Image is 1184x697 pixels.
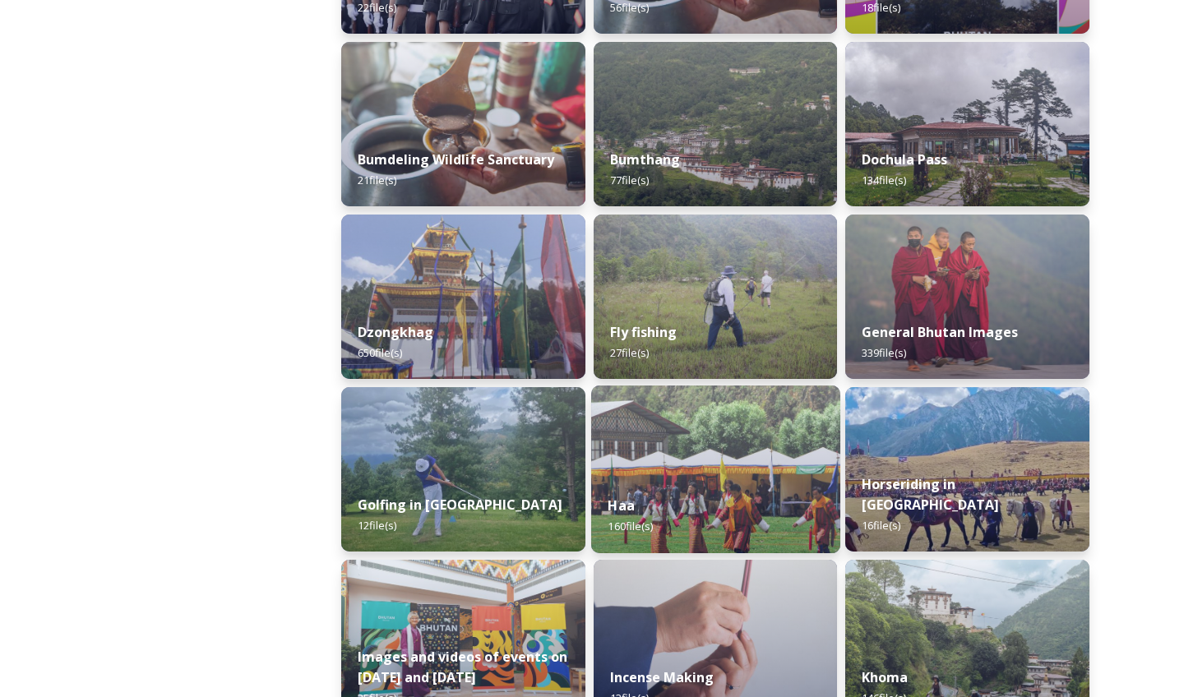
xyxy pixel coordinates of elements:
[608,519,653,533] span: 160 file(s)
[610,173,649,187] span: 77 file(s)
[594,42,838,206] img: Bumthang%2520180723%2520by%2520Amp%2520Sripimanwat-20.jpg
[862,323,1018,341] strong: General Bhutan Images
[845,42,1089,206] img: 2022-10-01%252011.41.43.jpg
[862,518,900,533] span: 16 file(s)
[610,668,714,686] strong: Incense Making
[610,345,649,360] span: 27 file(s)
[610,323,677,341] strong: Fly fishing
[591,385,840,553] img: Haa%2520Summer%2520Festival1.jpeg
[862,173,906,187] span: 134 file(s)
[358,518,396,533] span: 12 file(s)
[610,150,680,168] strong: Bumthang
[862,475,999,514] strong: Horseriding in [GEOGRAPHIC_DATA]
[594,215,838,379] img: by%2520Ugyen%2520Wangchuk14.JPG
[358,345,402,360] span: 650 file(s)
[341,215,585,379] img: Festival%2520Header.jpg
[862,668,908,686] strong: Khoma
[608,496,635,515] strong: Haa
[358,648,567,686] strong: Images and videos of events on [DATE] and [DATE]
[358,323,433,341] strong: Dzongkhag
[845,387,1089,552] img: Horseriding%2520in%2520Bhutan2.JPG
[358,173,396,187] span: 21 file(s)
[862,150,947,168] strong: Dochula Pass
[341,42,585,206] img: Bumdeling%2520090723%2520by%2520Amp%2520Sripimanwat-4%25202.jpg
[845,215,1089,379] img: MarcusWestbergBhutanHiRes-23.jpg
[341,387,585,552] img: IMG_0877.jpeg
[358,150,554,168] strong: Bumdeling Wildlife Sanctuary
[862,345,906,360] span: 339 file(s)
[358,496,562,514] strong: Golfing in [GEOGRAPHIC_DATA]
